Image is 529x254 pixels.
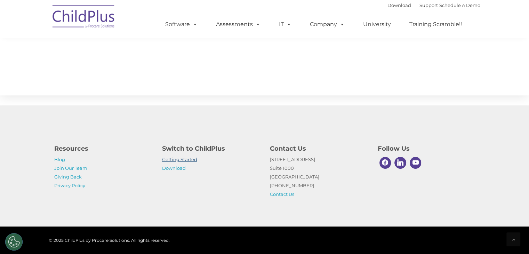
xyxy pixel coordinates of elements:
[97,74,126,80] span: Phone number
[272,17,298,31] a: IT
[97,46,118,51] span: Last name
[54,165,87,171] a: Join Our Team
[49,0,119,35] img: ChildPlus by Procare Solutions
[270,191,294,197] a: Contact Us
[5,233,23,251] button: Cookies Settings
[419,2,438,8] a: Support
[49,238,170,243] span: © 2025 ChildPlus by Procare Solutions. All rights reserved.
[408,155,423,170] a: Youtube
[54,157,65,162] a: Blog
[54,174,82,180] a: Giving Back
[54,144,152,153] h4: Resources
[209,17,267,31] a: Assessments
[393,155,408,170] a: Linkedin
[356,17,398,31] a: University
[303,17,352,31] a: Company
[162,157,197,162] a: Getting Started
[270,144,367,153] h4: Contact Us
[402,17,469,31] a: Training Scramble!!
[387,2,480,8] font: |
[439,2,480,8] a: Schedule A Demo
[158,17,205,31] a: Software
[162,165,186,171] a: Download
[387,2,411,8] a: Download
[162,144,259,153] h4: Switch to ChildPlus
[270,155,367,199] p: [STREET_ADDRESS] Suite 1000 [GEOGRAPHIC_DATA] [PHONE_NUMBER]
[378,155,393,170] a: Facebook
[416,179,529,254] iframe: Chat Widget
[378,144,475,153] h4: Follow Us
[54,183,85,188] a: Privacy Policy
